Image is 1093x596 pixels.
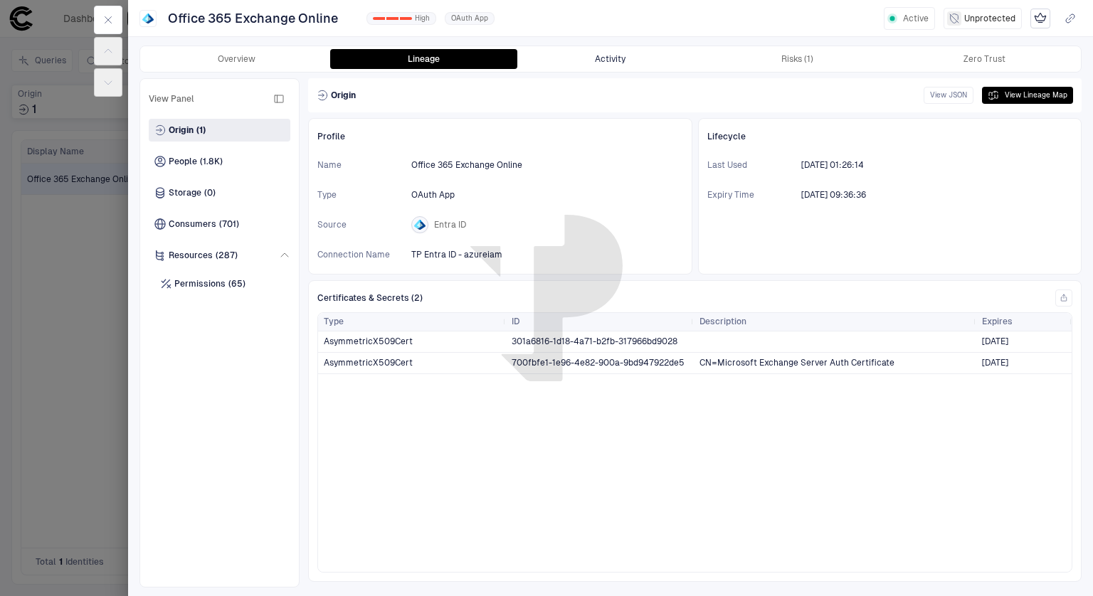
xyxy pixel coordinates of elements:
[324,336,413,346] span: AsymmetricX509Cert
[517,49,704,69] button: Activity
[411,189,455,201] span: OAuth App
[373,17,385,20] div: 0
[903,13,929,24] span: Active
[798,154,884,176] button: 9/2/2025 07:26:14 (GMT+00:00 UTC)
[196,124,206,136] span: (1)
[317,127,683,146] div: Profile
[169,124,194,136] span: Origin
[1060,294,1068,302] div: Export
[317,292,423,304] span: Certificates & Secrets (2)
[317,159,403,171] span: Name
[798,183,886,206] button: 3/5/2026 16:36:36 (GMT+00:00 UTC)
[963,53,1005,65] div: Zero Trust
[801,189,866,201] div: 3/5/2026 16:36:36 (GMT+00:00 UTC)
[512,336,677,346] span: 301a6816-1d18-4a71-b2fb-317966bd9028
[699,358,894,368] span: CN=Microsoft Exchange Server Auth Certificate
[408,154,542,176] button: Office 365 Exchange Online
[149,93,194,105] span: View Panel
[228,278,245,289] span: (65)
[168,10,338,27] span: Office 365 Exchange Online
[174,278,226,289] span: Permissions
[512,316,519,327] span: ID
[408,213,486,236] button: Entra ID
[330,49,517,69] button: Lineage
[142,13,154,24] div: Entra ID
[169,187,201,198] span: Storage
[216,250,238,261] span: (287)
[400,17,412,20] div: 2
[707,159,793,171] span: Last Used
[317,219,403,230] span: Source
[169,250,213,261] span: Resources
[512,358,685,368] span: 700fbfe1-1e96-4e82-900a-9bd947922de5
[699,316,746,327] span: Description
[408,183,475,206] button: OAuth App
[982,358,1008,368] span: [DATE]
[169,156,197,167] span: People
[165,7,358,30] button: Office 365 Exchange Online
[149,244,290,267] div: Resources(287)
[386,17,398,20] div: 1
[408,243,522,266] button: TP Entra ID - azureiam
[317,249,403,260] span: Connection Name
[169,218,216,230] span: Consumers
[982,336,1008,346] span: [DATE]
[982,316,1013,327] span: Expires
[451,14,488,23] span: OAuth App
[200,156,223,167] span: (1.8K)
[411,159,522,171] span: Office 365 Exchange Online
[434,219,466,230] span: Entra ID
[317,189,403,201] span: Type
[204,187,216,198] span: (0)
[415,14,430,23] span: High
[781,53,813,65] div: Risks (1)
[324,358,413,368] span: AsymmetricX509Cert
[331,90,356,101] span: Origin
[801,159,864,171] div: 9/2/2025 07:26:14 (GMT+00:00 UTC)
[414,219,426,230] div: Entra ID
[801,159,864,171] span: [DATE] 01:26:14
[707,127,1073,146] div: Lifecycle
[324,316,344,327] span: Type
[1030,9,1050,28] div: Mark as Crown Jewel
[924,87,973,104] button: View JSON
[219,218,239,230] span: (701)
[707,189,793,201] span: Expiry Time
[801,189,866,201] span: [DATE] 09:36:36
[964,13,1015,24] span: Unprotected
[411,249,502,260] span: TP Entra ID - azureiam
[143,49,330,69] button: Overview
[982,87,1073,104] button: View Lineage Map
